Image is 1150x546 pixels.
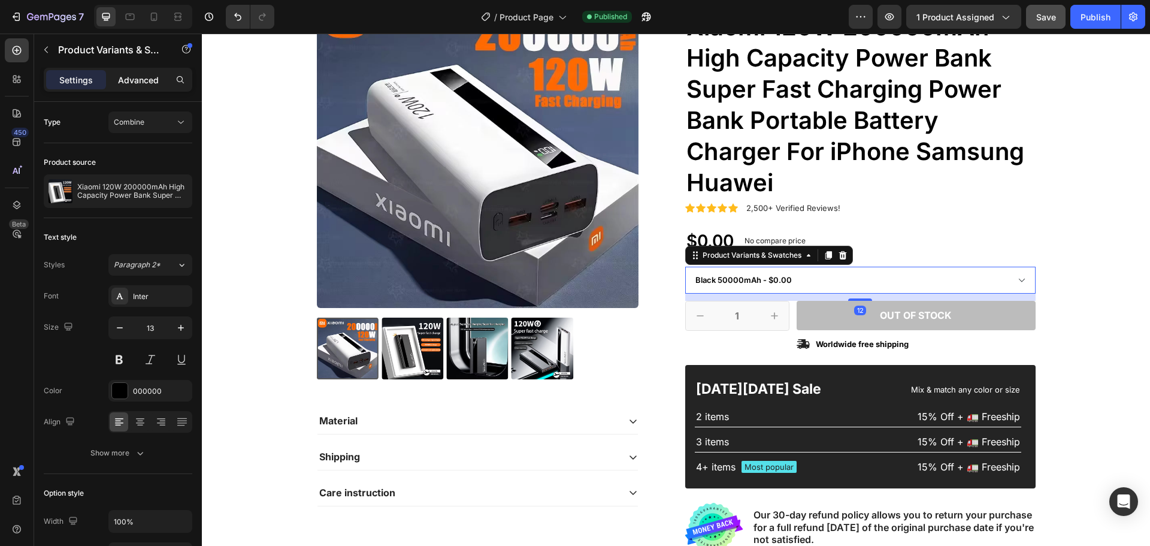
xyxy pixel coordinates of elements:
[1109,487,1138,516] div: Open Intercom Messenger
[483,195,533,219] div: $0.00
[77,183,187,200] p: Xiaomi 120W 200000mAh High Capacity Power Bank Super Fast Charging Power Bank Portable Battery Ch...
[916,11,994,23] span: 1 product assigned
[226,5,274,29] div: Undo/Redo
[114,117,144,126] span: Combine
[59,74,93,86] p: Settings
[659,402,818,415] p: 15% Off + 🚛 Freeship
[500,11,553,23] span: Product Page
[49,179,72,203] img: product feature img
[1081,11,1110,23] div: Publish
[678,276,750,288] div: Out of stock
[109,511,192,532] input: Auto
[114,260,161,270] span: Paragraph 2*
[544,170,638,180] p: 2,500+ Verified Reviews!
[659,427,818,440] p: 15% Off + 🚛 Freeship
[133,386,189,397] div: 000000
[494,347,653,365] p: [DATE][DATE] Sale
[44,514,80,530] div: Width
[44,488,84,499] div: Option style
[552,475,833,512] p: Our 30-day refund policy allows you to return your purchase for a full refund [DATE] of the origi...
[44,232,77,243] div: Text style
[484,268,513,297] button: decrement
[44,260,65,270] div: Styles
[659,351,818,361] p: Mix & match any color or size
[44,117,60,128] div: Type
[543,429,592,439] p: Most popular
[558,268,587,297] button: increment
[483,469,541,518] img: gempages_432750572815254551-4725dba3-b090-46a1-a087-9c9260717fd1_67e194c8-ba55-4051-a37a-e98bbe69...
[133,291,189,302] div: Inter
[543,204,604,211] p: No compare price
[1070,5,1121,29] button: Publish
[44,442,192,464] button: Show more
[1026,5,1066,29] button: Save
[44,157,96,168] div: Product source
[90,447,146,459] div: Show more
[44,385,62,396] div: Color
[108,254,192,276] button: Paragraph 2*
[659,377,818,390] p: 15% Off + 🚛 Freeship
[494,427,534,440] p: 4+ items
[44,414,77,430] div: Align
[108,111,192,133] button: Combine
[118,74,159,86] p: Advanced
[202,34,1150,546] iframe: Design area
[1036,12,1056,22] span: Save
[614,306,707,316] p: Worldwide free shipping
[595,267,834,297] button: Out of stock
[44,319,75,336] div: Size
[494,377,653,390] p: 2 items
[513,268,558,297] input: quantity
[5,5,89,29] button: 7
[44,291,59,301] div: Font
[494,11,497,23] span: /
[906,5,1021,29] button: 1 product assigned
[58,43,160,57] p: Product Variants & Swatches
[652,272,664,282] div: 12
[594,11,627,22] span: Published
[11,128,29,137] div: 450
[498,216,602,227] div: Product Variants & Swatches
[9,219,29,229] div: Beta
[78,10,84,24] p: 7
[494,402,653,415] p: 3 items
